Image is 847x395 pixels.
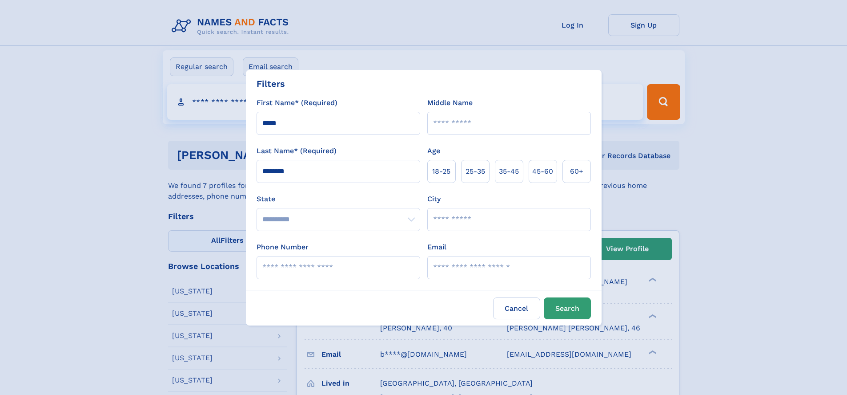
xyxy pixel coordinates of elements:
[427,146,440,156] label: Age
[532,166,553,177] span: 45‑60
[257,146,337,156] label: Last Name* (Required)
[432,166,450,177] span: 18‑25
[257,98,337,108] label: First Name* (Required)
[544,297,591,319] button: Search
[257,194,420,204] label: State
[427,242,446,252] label: Email
[493,297,540,319] label: Cancel
[499,166,519,177] span: 35‑45
[427,98,473,108] label: Middle Name
[427,194,441,204] label: City
[257,77,285,90] div: Filters
[570,166,583,177] span: 60+
[466,166,485,177] span: 25‑35
[257,242,309,252] label: Phone Number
